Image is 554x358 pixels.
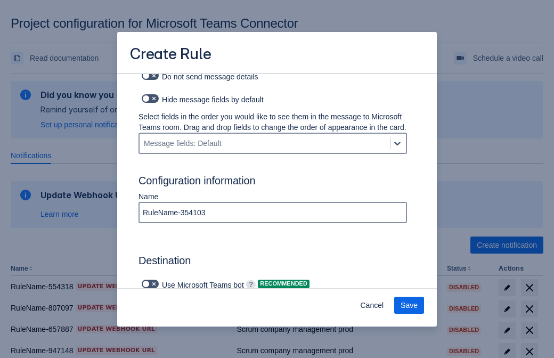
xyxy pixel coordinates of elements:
div: Message fields: Default [144,138,222,149]
button: Save [394,297,424,314]
p: Name [138,191,407,202]
span: Cancel [360,297,384,314]
div: Use Microsoft Teams bot [138,276,244,291]
div: Do not send message details [138,68,407,83]
span: ? [246,280,256,289]
span: Save [401,297,418,314]
div: Hide message fields by default [138,91,407,106]
p: Select fields in the order you would like to see them in the message to Microsoft Teams room. Dra... [138,111,407,133]
h3: Create Rule [130,45,211,66]
h3: Configuration information [138,174,415,191]
span: Recommended [258,281,309,287]
button: Cancel [354,297,390,314]
input: Please enter the name of the rule here [140,203,406,222]
h3: Destination [138,254,407,271]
